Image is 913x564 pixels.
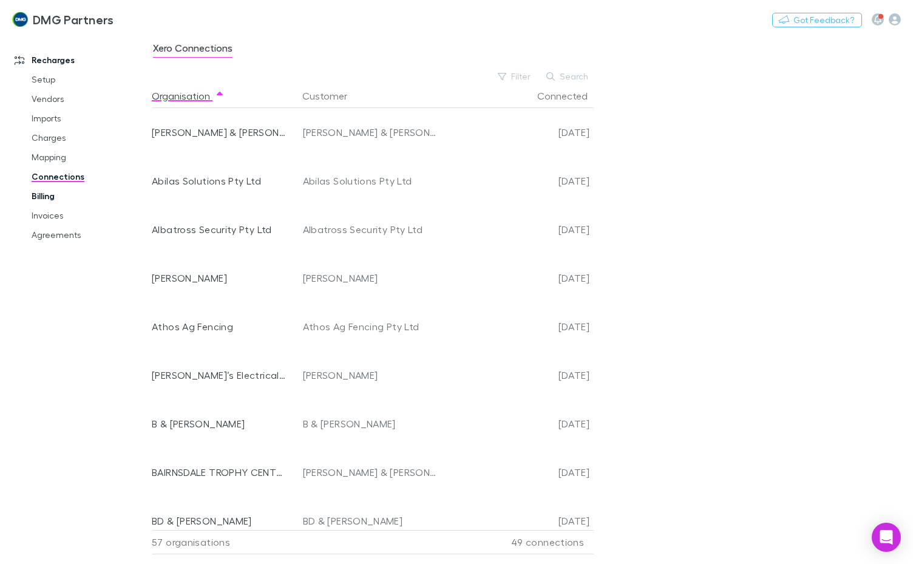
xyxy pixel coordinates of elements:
button: Search [540,69,596,84]
div: BD & [PERSON_NAME] [303,497,440,545]
div: [PERSON_NAME] & [PERSON_NAME] [303,108,440,157]
div: [DATE] [444,157,589,205]
a: Recharges [2,50,158,70]
div: [PERSON_NAME]’s Electrical Vic [152,351,286,399]
div: 49 connections [443,530,589,554]
a: Billing [19,186,158,206]
div: BAIRNSDALE TROPHY CENTRE [152,448,286,497]
a: Invoices [19,206,158,225]
div: [DATE] [444,108,589,157]
h3: DMG Partners [33,12,114,27]
div: Albatross Security Pty Ltd [152,205,286,254]
div: B & [PERSON_NAME] [152,399,286,448]
a: Connections [19,167,158,186]
div: [PERSON_NAME] & [PERSON_NAME] [303,448,440,497]
a: Agreements [19,225,158,245]
button: Customer [302,84,362,108]
div: [DATE] [444,351,589,399]
div: [DATE] [444,302,589,351]
a: Vendors [19,89,158,109]
div: [DATE] [444,254,589,302]
span: Xero Connections [153,42,232,58]
div: B & [PERSON_NAME] [303,399,440,448]
div: 57 organisations [152,530,297,554]
div: [PERSON_NAME] [303,254,440,302]
img: DMG Partners's Logo [12,12,28,27]
div: [PERSON_NAME] [303,351,440,399]
div: [DATE] [444,448,589,497]
button: Connected [537,84,602,108]
a: Imports [19,109,158,128]
a: DMG Partners [5,5,121,34]
div: [PERSON_NAME] & [PERSON_NAME] [152,108,286,157]
button: Filter [492,69,538,84]
div: Athos Ag Fencing Pty Ltd [303,302,440,351]
div: BD & [PERSON_NAME] [152,497,286,545]
button: Got Feedback? [772,13,862,27]
a: Setup [19,70,158,89]
a: Charges [19,128,158,148]
a: Mapping [19,148,158,167]
div: Abilas Solutions Pty Ltd [152,157,286,205]
div: Open Intercom Messenger [872,523,901,552]
button: Organisation [152,84,225,108]
div: Athos Ag Fencing [152,302,286,351]
div: [DATE] [444,399,589,448]
div: Abilas Solutions Pty Ltd [303,157,440,205]
div: Albatross Security Pty Ltd [303,205,440,254]
div: [DATE] [444,205,589,254]
div: [DATE] [444,497,589,545]
div: [PERSON_NAME] [152,254,286,302]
